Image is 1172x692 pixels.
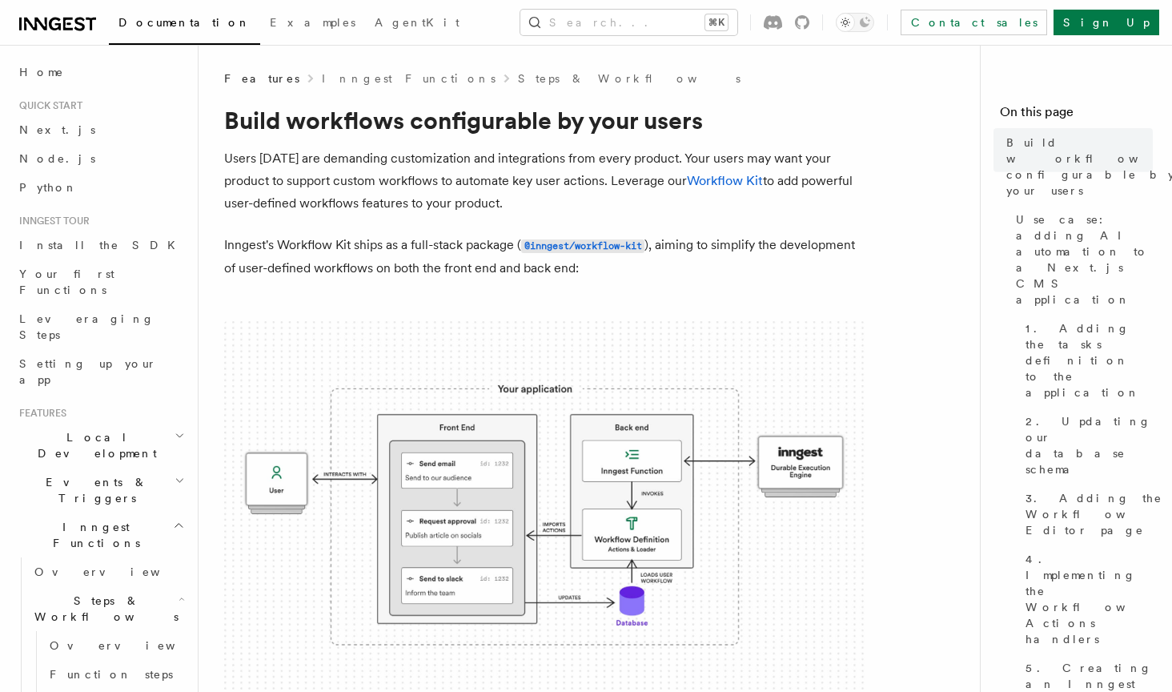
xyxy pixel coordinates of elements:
[1025,490,1165,538] span: 3. Adding the Workflow Editor page
[13,407,66,420] span: Features
[322,70,496,86] a: Inngest Functions
[13,349,188,394] a: Setting up your app
[1019,545,1153,654] a: 4. Implementing the Workflow Actions handlers
[13,259,188,304] a: Your first Functions
[13,474,175,506] span: Events & Triggers
[19,268,114,296] span: Your first Functions
[13,144,188,173] a: Node.js
[1019,407,1153,484] a: 2. Updating our database schema
[521,239,644,253] code: @inngest/workflow-kit
[1025,320,1153,400] span: 1. Adding the tasks definition to the application
[375,16,460,29] span: AgentKit
[13,231,188,259] a: Install the SDK
[43,660,188,689] a: Function steps
[13,429,175,461] span: Local Development
[1025,413,1153,477] span: 2. Updating our database schema
[365,5,469,43] a: AgentKit
[1054,10,1159,35] a: Sign Up
[19,312,155,341] span: Leveraging Steps
[19,357,157,386] span: Setting up your app
[13,304,188,349] a: Leveraging Steps
[13,58,188,86] a: Home
[28,557,188,586] a: Overview
[13,423,188,468] button: Local Development
[1000,103,1153,128] h4: On this page
[705,14,728,30] kbd: ⌘K
[50,668,173,681] span: Function steps
[43,631,188,660] a: Overview
[19,239,185,251] span: Install the SDK
[270,16,355,29] span: Examples
[687,173,763,188] a: Workflow Kit
[518,70,741,86] a: Steps & Workflows
[224,147,865,215] p: Users [DATE] are demanding customization and integrations from every product. Your users may want...
[34,565,199,578] span: Overview
[19,152,95,165] span: Node.js
[520,10,737,35] button: Search...⌘K
[13,513,188,557] button: Inngest Functions
[901,10,1047,35] a: Contact sales
[28,593,179,625] span: Steps & Workflows
[1009,205,1153,314] a: Use case: adding AI automation to a Next.js CMS application
[836,13,874,32] button: Toggle dark mode
[13,468,188,513] button: Events & Triggers
[13,99,82,112] span: Quick start
[109,5,260,45] a: Documentation
[13,173,188,202] a: Python
[224,234,865,280] p: Inngest's Workflow Kit ships as a full-stack package ( ), aiming to simplify the development of u...
[521,237,644,252] a: @inngest/workflow-kit
[50,639,215,652] span: Overview
[13,215,90,227] span: Inngest tour
[28,586,188,631] button: Steps & Workflows
[118,16,251,29] span: Documentation
[1016,211,1153,308] span: Use case: adding AI automation to a Next.js CMS application
[260,5,365,43] a: Examples
[19,181,78,194] span: Python
[13,115,188,144] a: Next.js
[224,106,865,135] h1: Build workflows configurable by your users
[19,123,95,136] span: Next.js
[13,519,173,551] span: Inngest Functions
[1019,314,1153,407] a: 1. Adding the tasks definition to the application
[224,70,299,86] span: Features
[1025,551,1165,647] span: 4. Implementing the Workflow Actions handlers
[1019,484,1153,545] a: 3. Adding the Workflow Editor page
[19,64,64,80] span: Home
[1000,128,1153,205] a: Build workflows configurable by your users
